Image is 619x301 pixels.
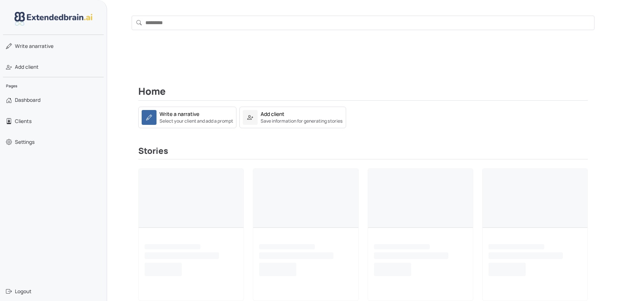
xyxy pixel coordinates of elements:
[15,117,32,125] span: Clients
[138,113,236,120] a: Write a narrativeSelect your client and add a prompt
[15,42,54,50] span: narrative
[15,138,35,146] span: Settings
[159,110,199,118] div: Write a narrative
[261,118,343,124] small: Save information for generating stories
[138,86,588,101] h2: Home
[15,96,41,104] span: Dashboard
[239,107,346,128] a: Add clientSave information for generating stories
[138,107,236,128] a: Write a narrativeSelect your client and add a prompt
[261,110,284,118] div: Add client
[138,146,588,159] h3: Stories
[15,288,32,295] span: Logout
[159,118,233,124] small: Select your client and add a prompt
[239,113,346,120] a: Add clientSave information for generating stories
[14,12,93,26] img: logo
[15,43,32,49] span: Write a
[15,63,39,71] span: Add client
